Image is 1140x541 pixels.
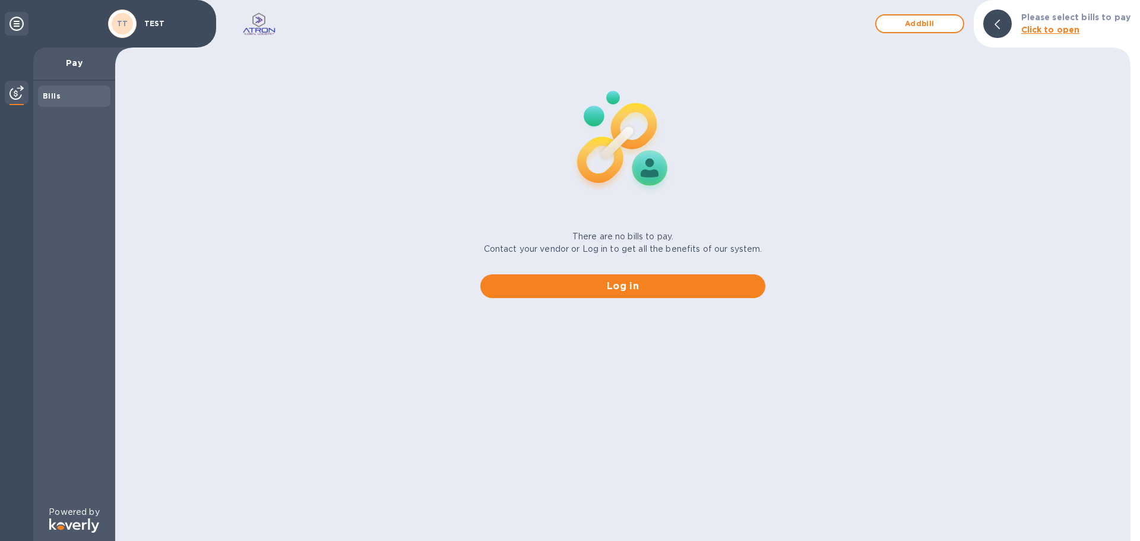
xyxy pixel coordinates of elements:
b: Bills [43,91,61,100]
span: Add bill [886,17,954,31]
p: TEST [144,20,204,28]
p: There are no bills to pay. Contact your vendor or Log in to get all the benefits of our system. [484,230,762,255]
img: Logo [49,518,99,533]
button: Log in [480,274,765,298]
span: Log in [490,279,756,293]
p: Powered by [49,506,99,518]
b: TT [117,19,128,28]
b: Please select bills to pay [1021,12,1130,22]
p: Pay [43,57,106,69]
b: Click to open [1021,25,1080,34]
button: Addbill [875,14,964,33]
